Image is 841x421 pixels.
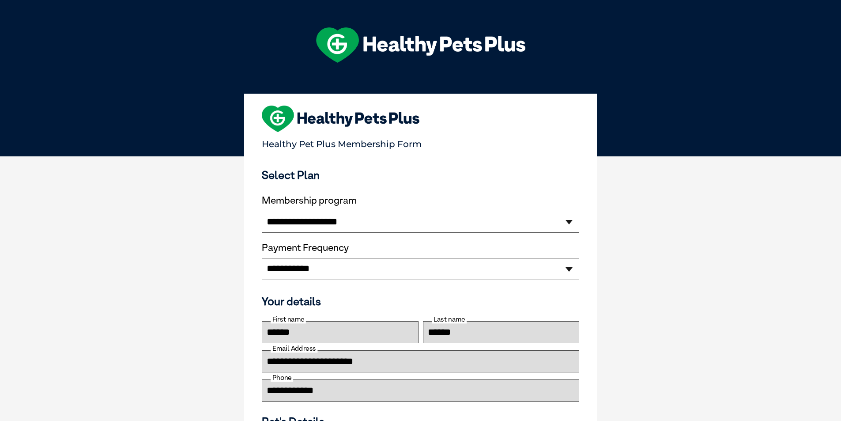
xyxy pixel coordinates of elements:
label: Payment Frequency [262,242,349,254]
h3: Select Plan [262,168,579,182]
p: Healthy Pet Plus Membership Form [262,135,579,149]
label: Phone [271,374,293,382]
label: First name [271,315,306,323]
label: Membership program [262,195,579,206]
img: heart-shape-hpp-logo-large.png [262,106,419,132]
h3: Your details [262,295,579,308]
label: Email Address [271,345,317,353]
img: hpp-logo-landscape-green-white.png [316,27,525,63]
label: Last name [432,315,467,323]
